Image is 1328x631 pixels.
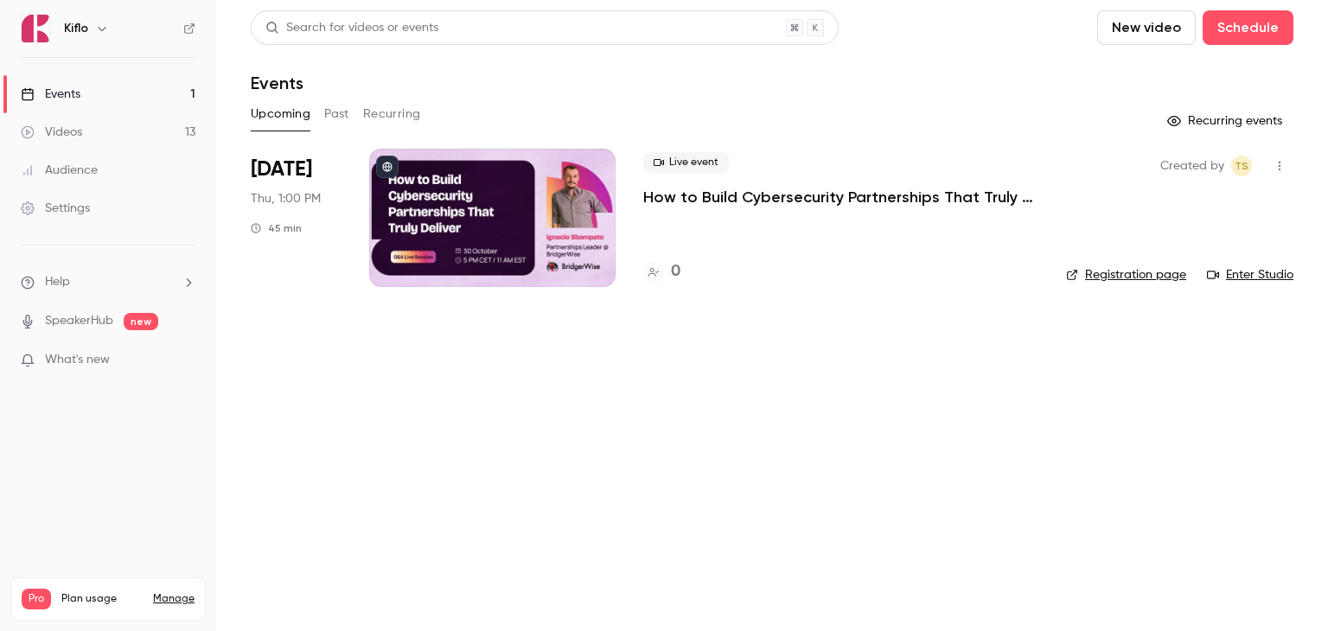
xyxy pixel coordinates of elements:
a: How to Build Cybersecurity Partnerships That Truly Deliver [643,187,1038,207]
button: Recurring events [1159,107,1293,135]
div: Search for videos or events [265,19,438,37]
span: Help [45,273,70,291]
a: Enter Studio [1207,266,1293,284]
span: Plan usage [61,592,143,606]
img: Kiflo [22,15,49,42]
a: SpeakerHub [45,312,113,330]
button: Upcoming [251,100,310,128]
button: Recurring [363,100,421,128]
div: Videos [21,124,82,141]
div: 45 min [251,221,302,235]
a: Registration page [1066,266,1186,284]
span: Pro [22,589,51,609]
div: Audience [21,162,98,179]
div: Events [21,86,80,103]
h4: 0 [671,260,680,284]
button: Past [324,100,349,128]
span: [DATE] [251,156,312,183]
button: Schedule [1203,10,1293,45]
span: What's new [45,351,110,369]
span: Tomica Stojanovikj [1231,156,1252,176]
span: TS [1235,156,1248,176]
li: help-dropdown-opener [21,273,195,291]
a: Manage [153,592,195,606]
iframe: Noticeable Trigger [175,353,195,368]
h6: Kiflo [64,20,88,37]
span: Live event [643,152,729,173]
span: Created by [1160,156,1224,176]
div: Oct 30 Thu, 5:00 PM (Europe/Rome) [251,149,342,287]
button: New video [1097,10,1196,45]
span: Thu, 1:00 PM [251,190,321,207]
div: Settings [21,200,90,217]
span: new [124,313,158,330]
h1: Events [251,73,303,93]
a: 0 [643,260,680,284]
